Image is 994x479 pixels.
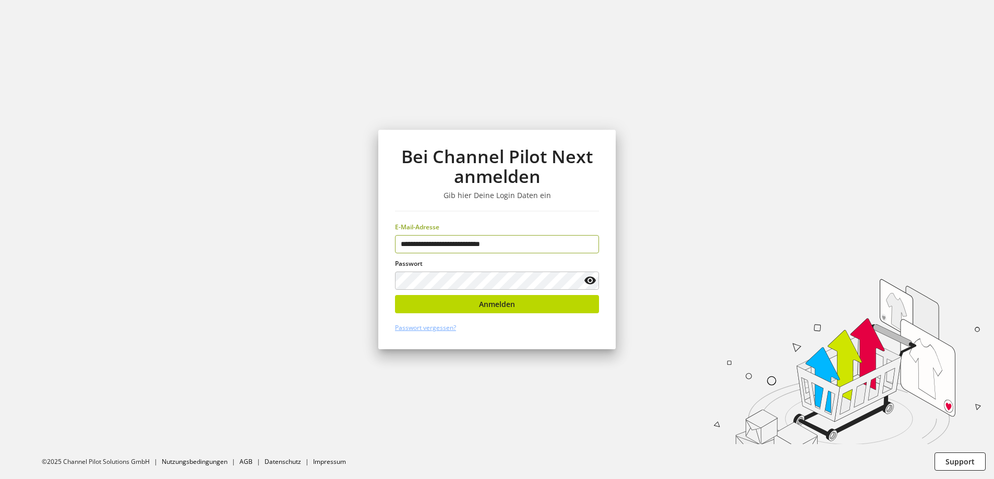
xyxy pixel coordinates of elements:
[935,452,986,471] button: Support
[479,299,515,310] span: Anmelden
[395,146,599,187] h1: Bei Channel Pilot Next anmelden
[395,223,439,231] span: E-Mail-Adresse
[162,457,227,466] a: Nutzungsbedingungen
[42,457,162,466] li: ©2025 Channel Pilot Solutions GmbH
[395,323,456,332] a: Passwort vergessen?
[395,191,599,200] h3: Gib hier Deine Login Daten ein
[239,457,253,466] a: AGB
[395,295,599,313] button: Anmelden
[313,457,346,466] a: Impressum
[265,457,301,466] a: Datenschutz
[945,456,975,467] span: Support
[395,259,423,268] span: Passwort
